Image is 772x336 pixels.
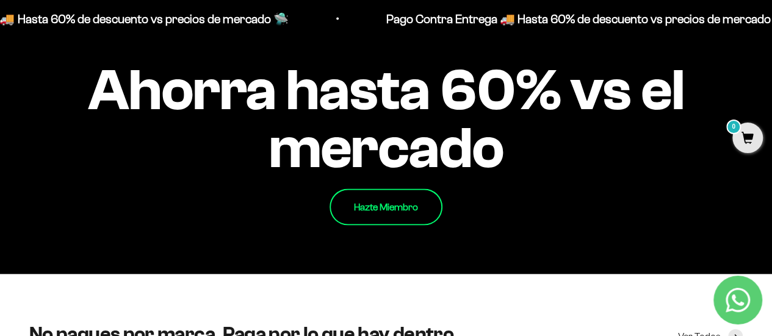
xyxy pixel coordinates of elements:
a: 0 [732,132,763,146]
mark: 0 [726,120,741,134]
a: Hazte Miembro [330,188,442,225]
impact-text: Ahorra hasta 60% vs el mercado [29,61,743,177]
